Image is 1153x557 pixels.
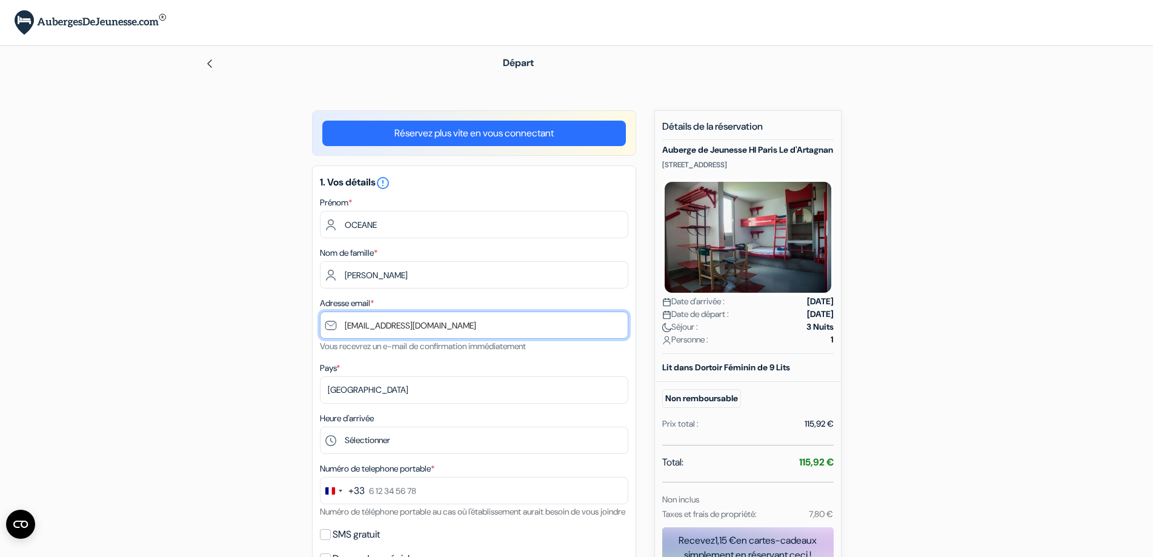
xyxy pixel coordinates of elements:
strong: 3 Nuits [806,321,834,333]
small: 7,80 € [809,509,833,519]
small: Non remboursable [662,389,741,408]
label: SMS gratuit [333,526,380,543]
img: left_arrow.svg [205,59,214,68]
p: [STREET_ADDRESS] [662,160,834,170]
small: Non inclus [662,494,699,505]
input: Entrer le nom de famille [320,261,628,289]
div: 115,92 € [805,418,834,430]
small: Numéro de téléphone portable au cas où l'établissement aurait besoin de vous joindre [320,506,625,517]
button: Change country, selected France (+33) [321,478,365,504]
a: error_outline [376,176,390,188]
span: Date de départ : [662,308,729,321]
label: Adresse email [320,297,374,310]
strong: 1 [831,333,834,346]
span: Séjour : [662,321,698,333]
span: Total: [662,455,683,470]
small: Vous recevrez un e-mail de confirmation immédiatement [320,341,526,352]
strong: [DATE] [807,295,834,308]
input: 6 12 34 56 78 [320,477,628,504]
img: user_icon.svg [662,336,671,345]
span: Personne : [662,333,708,346]
span: Date d'arrivée : [662,295,725,308]
img: calendar.svg [662,298,671,307]
span: 1,15 € [715,534,736,547]
strong: 115,92 € [799,456,834,469]
label: Nom de famille [320,247,377,259]
h5: Détails de la réservation [662,121,834,140]
small: Taxes et frais de propriété: [662,509,757,519]
span: Départ [503,56,534,69]
button: Ouvrir le widget CMP [6,510,35,539]
div: +33 [348,484,365,498]
div: Prix total : [662,418,699,430]
strong: [DATE] [807,308,834,321]
b: Lit dans Dortoir Féminin de 9 Lits [662,362,790,373]
img: calendar.svg [662,310,671,319]
h5: Auberge de Jeunesse HI Paris Le d'Artagnan [662,145,834,155]
img: AubergesDeJeunesse.com [15,10,166,35]
input: Entrez votre prénom [320,211,628,238]
img: moon.svg [662,323,671,332]
label: Prénom [320,196,352,209]
h5: 1. Vos détails [320,176,628,190]
label: Pays [320,362,340,375]
label: Heure d'arrivée [320,412,374,425]
label: Numéro de telephone portable [320,462,434,475]
a: Réservez plus vite en vous connectant [322,121,626,146]
input: Entrer adresse e-mail [320,312,628,339]
i: error_outline [376,176,390,190]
